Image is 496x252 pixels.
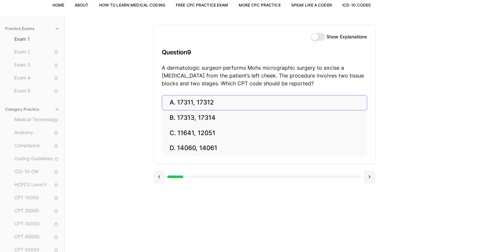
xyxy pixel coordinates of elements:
[12,193,62,203] button: CPT 10000
[12,154,62,164] button: Coding Guidelines
[14,116,60,123] span: Medical Terminology
[12,141,62,151] button: Compliance
[12,73,62,83] button: Exam 4
[162,110,367,126] button: B. 17313, 17314
[14,233,60,241] span: CPT 40000
[162,95,367,110] button: A. 17311, 17312
[12,47,62,57] button: Exam 2
[12,219,62,229] button: CPT 30000
[75,3,89,7] a: About
[14,181,60,189] span: HCPCS Level II
[238,3,280,7] a: More CPC Practice
[12,167,62,177] button: ICD-10-CM
[12,206,62,216] button: CPT 20000
[99,3,165,7] a: How to Learn Medical Coding
[162,141,367,156] button: D. 14060, 14061
[14,62,60,69] span: Exam 3
[12,86,62,96] button: Exam 5
[14,194,60,202] span: CPT 10000
[291,3,332,7] a: Speak Like a Coder
[53,3,64,7] a: Home
[162,43,367,62] h3: Question 9
[3,23,62,34] button: Practice Exams
[14,155,60,162] span: Coding Guidelines
[12,60,62,70] button: Exam 3
[342,3,371,7] a: ICD-10 Codes
[3,104,62,115] button: Category Practice
[12,34,62,44] button: Exam 1
[14,49,60,56] span: Exam 2
[14,129,60,136] span: Anatomy
[14,36,60,42] span: Exam 1
[162,64,367,87] p: A dermatologic surgeon performs Mohs micrographic surgery to excise a [MEDICAL_DATA] from the pat...
[14,88,60,95] span: Exam 5
[12,180,62,190] button: HCPCS Level II
[14,75,60,82] span: Exam 4
[14,220,60,228] span: CPT 30000
[12,128,62,138] button: Anatomy
[14,168,60,175] span: ICD-10-CM
[326,35,367,39] label: Show Explanations
[12,232,62,242] button: CPT 40000
[162,125,367,141] button: C. 11641, 12051
[12,115,62,125] button: Medical Terminology
[14,142,60,149] span: Compliance
[176,3,228,7] a: Free CPC Practice Exam
[14,207,60,215] span: CPT 20000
